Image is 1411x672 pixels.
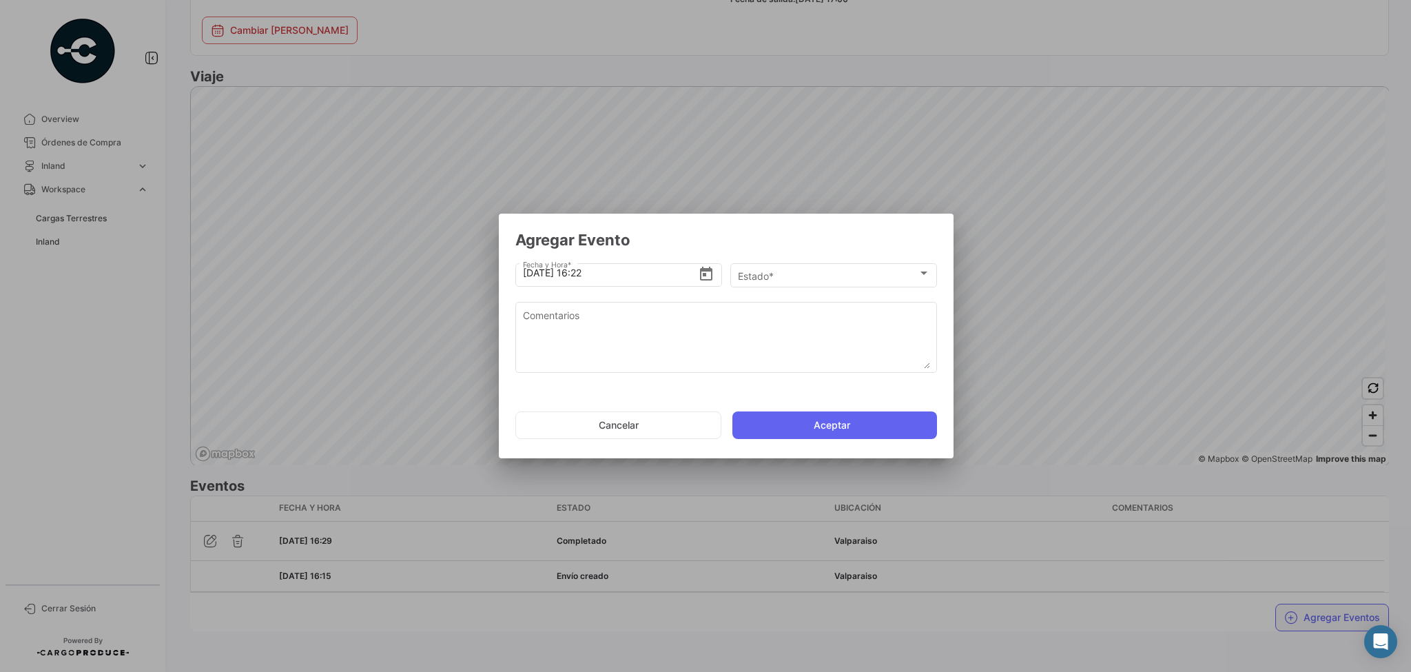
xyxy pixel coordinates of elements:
button: Aceptar [732,411,937,439]
div: Abrir Intercom Messenger [1364,625,1397,658]
input: Seleccionar una fecha [523,249,699,297]
span: Estado * [738,270,918,282]
h2: Agregar Evento [515,230,937,250]
button: Cancelar [515,411,721,439]
button: Open calendar [698,265,714,281]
